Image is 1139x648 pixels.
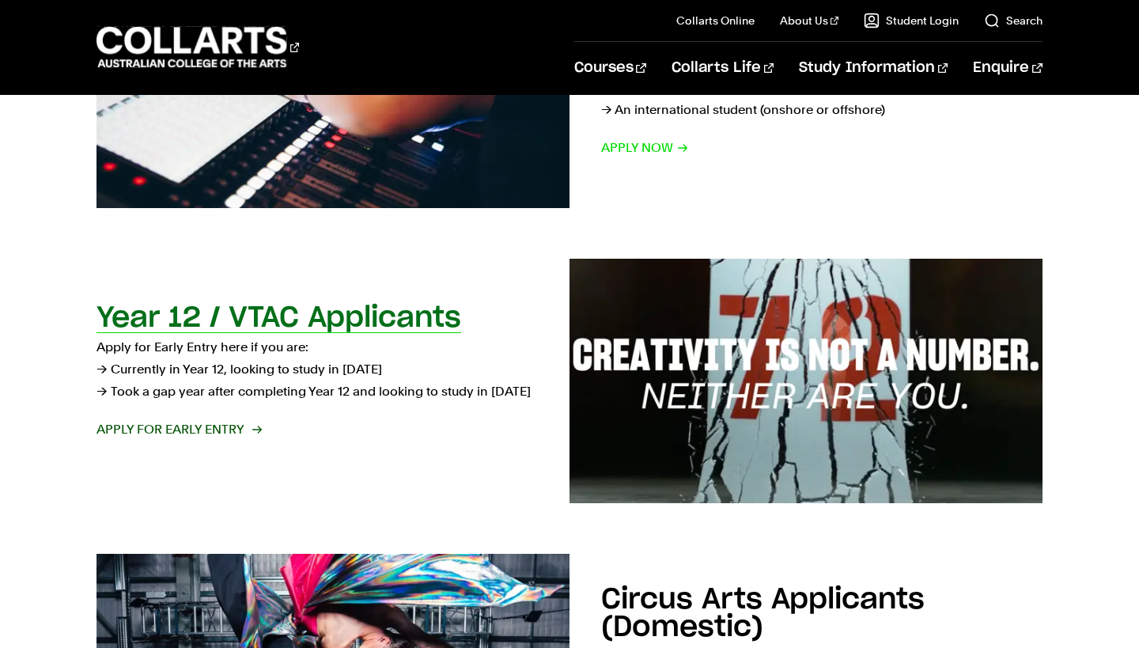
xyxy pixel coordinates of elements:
a: Search [984,13,1043,28]
h2: Circus Arts Applicants (Domestic) [601,585,925,642]
a: Year 12 / VTAC Applicants Apply for Early Entry here if you are:→ Currently in Year 12, looking t... [96,259,1042,504]
a: Courses [574,42,646,94]
span: Apply now [601,137,689,159]
a: Collarts Life [672,42,774,94]
a: About Us [780,13,838,28]
div: Go to homepage [96,25,299,70]
p: Apply for Early Entry here if you are: → Currently in Year 12, looking to study in [DATE] → Took ... [96,336,538,403]
a: Student Login [864,13,959,28]
a: Enquire [973,42,1042,94]
a: Study Information [799,42,948,94]
span: Apply for Early Entry [96,419,260,441]
h2: Year 12 / VTAC Applicants [96,304,461,332]
a: Collarts Online [676,13,755,28]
